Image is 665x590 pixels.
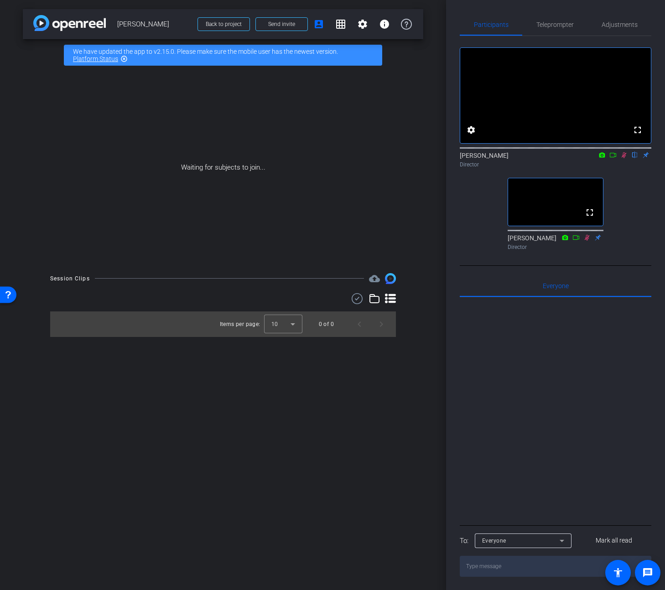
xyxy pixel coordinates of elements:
[357,19,368,30] mat-icon: settings
[602,21,638,28] span: Adjustments
[385,273,396,284] img: Session clips
[460,160,651,169] div: Director
[543,283,569,289] span: Everyone
[508,243,603,251] div: Director
[482,538,506,544] span: Everyone
[197,17,250,31] button: Back to project
[536,21,574,28] span: Teleprompter
[379,19,390,30] mat-icon: info
[577,533,652,549] button: Mark all read
[642,567,653,578] mat-icon: message
[613,567,623,578] mat-icon: accessibility
[596,536,632,545] span: Mark all read
[629,150,640,159] mat-icon: flip
[206,21,242,27] span: Back to project
[460,536,468,546] div: To:
[369,273,380,284] span: Destinations for your clips
[255,17,308,31] button: Send invite
[632,124,643,135] mat-icon: fullscreen
[313,19,324,30] mat-icon: account_box
[460,151,651,169] div: [PERSON_NAME]
[73,55,118,62] a: Platform Status
[466,124,477,135] mat-icon: settings
[370,313,392,335] button: Next page
[369,273,380,284] mat-icon: cloud_upload
[335,19,346,30] mat-icon: grid_on
[268,21,295,28] span: Send invite
[64,45,382,66] div: We have updated the app to v2.15.0. Please make sure the mobile user has the newest version.
[120,55,128,62] mat-icon: highlight_off
[474,21,509,28] span: Participants
[348,313,370,335] button: Previous page
[508,233,603,251] div: [PERSON_NAME]
[319,320,334,329] div: 0 of 0
[50,274,90,283] div: Session Clips
[23,71,423,264] div: Waiting for subjects to join...
[584,207,595,218] mat-icon: fullscreen
[33,15,106,31] img: app-logo
[220,320,260,329] div: Items per page:
[117,15,192,33] span: [PERSON_NAME]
